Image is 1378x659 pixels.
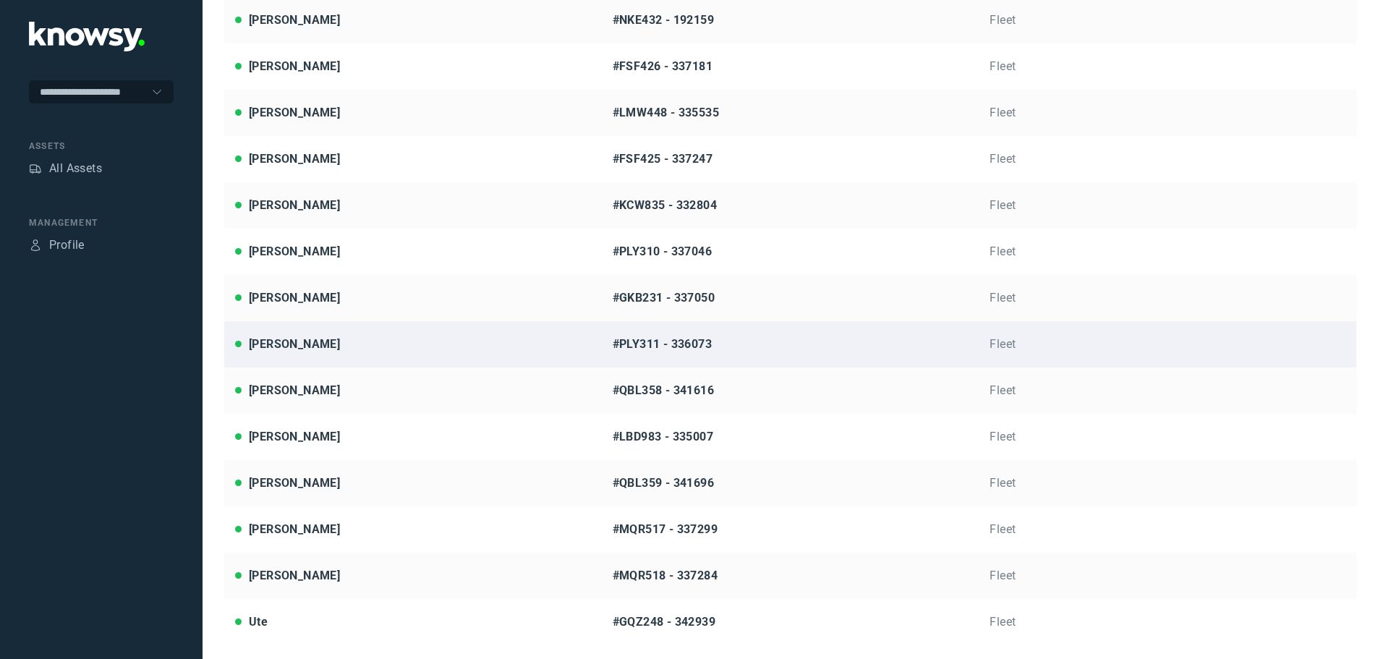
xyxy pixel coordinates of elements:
div: Ute [249,613,268,631]
div: Fleet [990,12,1345,29]
div: #PLY311 - 336073 [613,336,969,353]
a: [PERSON_NAME]#GKB231 - 337050Fleet [224,275,1356,321]
div: [PERSON_NAME] [249,567,340,584]
div: Fleet [990,150,1345,168]
div: #FSF425 - 337247 [613,150,969,168]
div: [PERSON_NAME] [249,197,340,214]
div: [PERSON_NAME] [249,382,340,399]
div: #QBL359 - 341696 [613,475,969,492]
div: Fleet [990,336,1345,353]
a: [PERSON_NAME]#MQR518 - 337284Fleet [224,553,1356,599]
div: Management [29,216,174,229]
div: #QBL358 - 341616 [613,382,969,399]
div: All Assets [49,160,102,177]
div: #LMW448 - 335535 [613,104,969,122]
div: [PERSON_NAME] [249,336,340,353]
div: [PERSON_NAME] [249,58,340,75]
div: Fleet [990,104,1345,122]
a: [PERSON_NAME]#QBL358 - 341616Fleet [224,367,1356,414]
div: [PERSON_NAME] [249,475,340,492]
div: [PERSON_NAME] [249,12,340,29]
div: #NKE432 - 192159 [613,12,969,29]
div: #GQZ248 - 342939 [613,613,969,631]
div: Fleet [990,613,1345,631]
a: ProfileProfile [29,237,85,254]
a: [PERSON_NAME]#QBL359 - 341696Fleet [224,460,1356,506]
div: Fleet [990,58,1345,75]
div: Fleet [990,382,1345,399]
div: [PERSON_NAME] [249,521,340,538]
a: [PERSON_NAME]#PLY310 - 337046Fleet [224,229,1356,275]
div: #MQR518 - 337284 [613,567,969,584]
img: Application Logo [29,22,145,51]
a: [PERSON_NAME]#KCW835 - 332804Fleet [224,182,1356,229]
a: [PERSON_NAME]#MQR517 - 337299Fleet [224,506,1356,553]
div: Fleet [990,567,1345,584]
div: Assets [29,162,42,175]
div: [PERSON_NAME] [249,243,340,260]
div: #GKB231 - 337050 [613,289,969,307]
div: Fleet [990,521,1345,538]
div: Assets [29,140,174,153]
a: [PERSON_NAME]#LBD983 - 335007Fleet [224,414,1356,460]
div: #PLY310 - 337046 [613,243,969,260]
div: [PERSON_NAME] [249,150,340,168]
div: #KCW835 - 332804 [613,197,969,214]
a: [PERSON_NAME]#FSF426 - 337181Fleet [224,43,1356,90]
a: AssetsAll Assets [29,160,102,177]
div: #LBD983 - 335007 [613,428,969,446]
div: Profile [49,237,85,254]
div: [PERSON_NAME] [249,289,340,307]
div: [PERSON_NAME] [249,428,340,446]
a: [PERSON_NAME]#LMW448 - 335535Fleet [224,90,1356,136]
a: [PERSON_NAME]#PLY311 - 336073Fleet [224,321,1356,367]
div: Fleet [990,475,1345,492]
div: Fleet [990,428,1345,446]
div: #MQR517 - 337299 [613,521,969,538]
div: #FSF426 - 337181 [613,58,969,75]
a: [PERSON_NAME]#FSF425 - 337247Fleet [224,136,1356,182]
div: Fleet [990,289,1345,307]
a: Ute#GQZ248 - 342939Fleet [224,599,1356,645]
div: Fleet [990,197,1345,214]
div: Profile [29,239,42,252]
div: [PERSON_NAME] [249,104,340,122]
div: Fleet [990,243,1345,260]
